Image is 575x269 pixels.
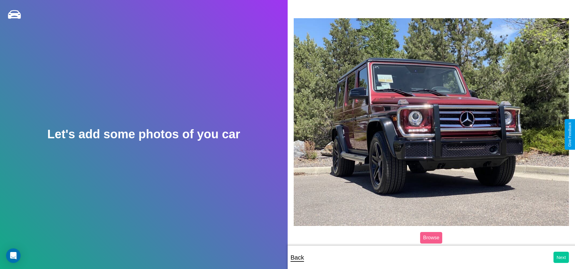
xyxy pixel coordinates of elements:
[47,127,240,141] h2: Let's add some photos of you car
[420,232,442,244] label: Browse
[553,252,569,263] button: Next
[568,122,572,147] div: Give Feedback
[6,248,21,263] div: Open Intercom Messenger
[294,18,569,226] img: posted
[291,252,304,263] p: Back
